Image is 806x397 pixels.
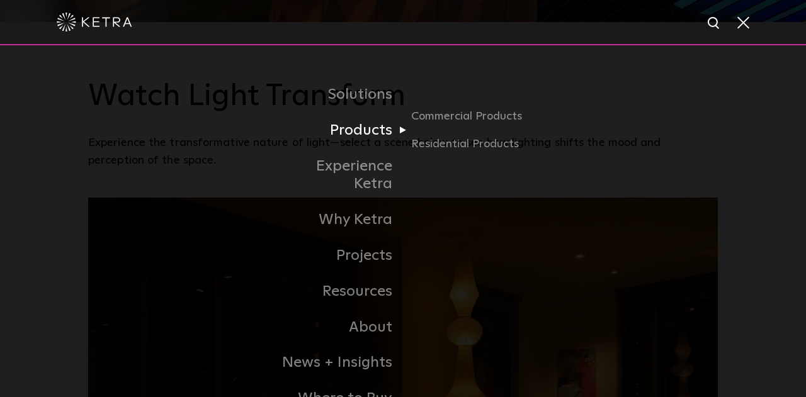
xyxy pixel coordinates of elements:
a: Projects [274,238,403,274]
a: Why Ketra [274,202,403,238]
a: Resources [274,274,403,310]
a: Products [274,113,403,148]
img: search icon [707,16,722,31]
a: Residential Products [411,135,532,154]
a: Experience Ketra [274,148,403,203]
img: ketra-logo-2019-white [57,13,132,31]
a: Solutions [274,77,403,113]
a: News + Insights [274,345,403,381]
a: Commercial Products [411,108,532,135]
a: About [274,310,403,345]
